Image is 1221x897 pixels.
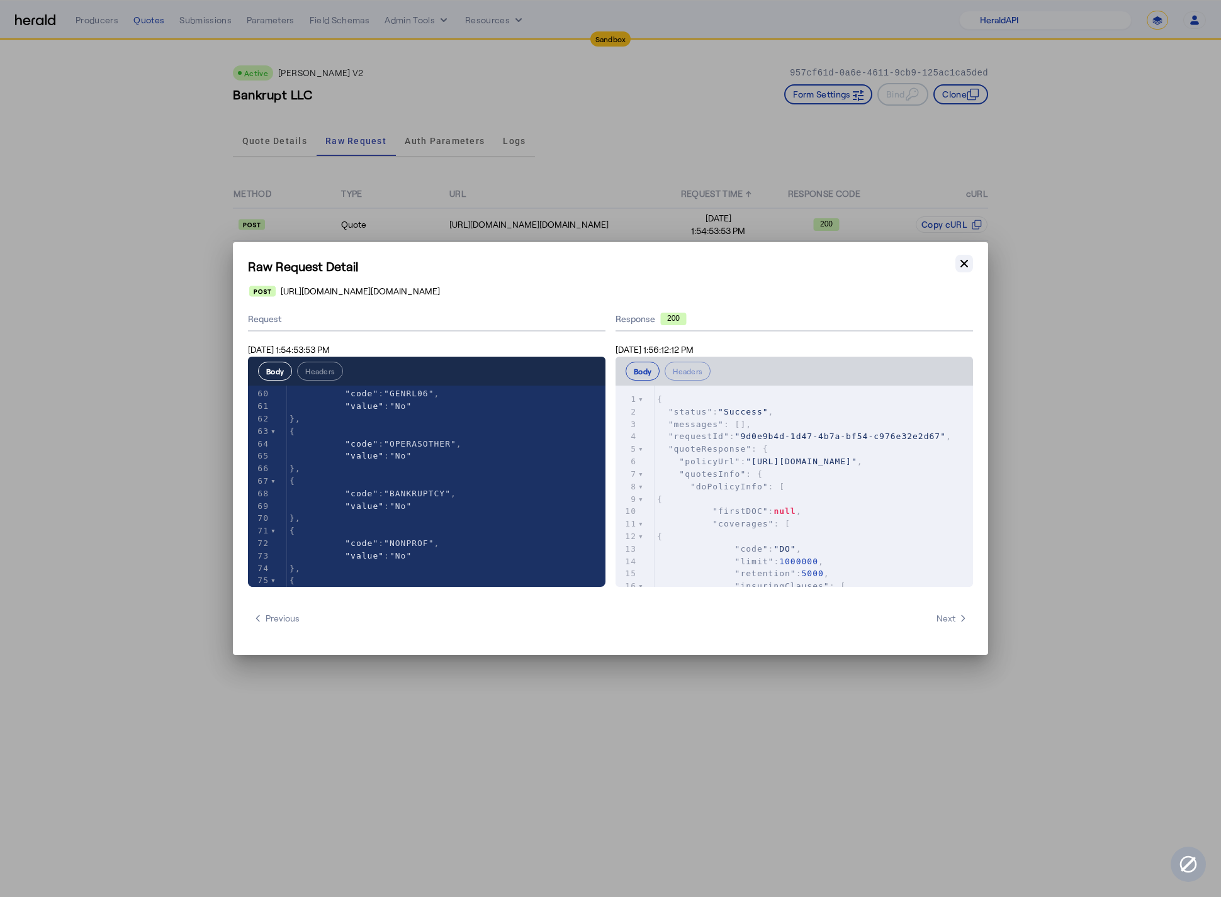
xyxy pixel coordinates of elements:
[384,489,451,498] span: "BANKRUPTCY"
[657,544,802,554] span: : ,
[345,489,378,498] span: "code"
[290,564,301,573] span: },
[345,389,378,398] span: "code"
[345,439,378,448] span: "code"
[616,580,638,593] div: 16
[290,464,301,473] span: },
[657,482,785,491] span: : [
[248,500,271,513] div: 69
[657,394,663,404] span: {
[390,401,412,411] span: "No"
[667,314,680,323] text: 200
[616,393,638,406] div: 1
[248,450,271,462] div: 65
[616,406,638,418] div: 2
[657,494,663,504] span: {
[657,506,802,516] span: : ,
[253,612,300,625] span: Previous
[657,420,751,429] span: : [],
[668,432,729,441] span: "requestId"
[248,574,271,587] div: 75
[937,612,968,625] span: Next
[626,362,660,381] button: Body
[616,518,638,530] div: 11
[248,413,271,425] div: 62
[345,401,384,411] span: "value"
[616,430,638,443] div: 4
[668,444,751,454] span: "quoteResponse"
[290,451,412,460] span: :
[248,550,271,562] div: 73
[657,457,863,466] span: : ,
[258,362,292,381] button: Body
[668,407,713,416] span: "status"
[657,532,663,541] span: {
[290,526,295,535] span: {
[616,313,973,325] div: Response
[657,569,830,578] span: : ,
[665,362,711,381] button: Headers
[248,537,271,550] div: 72
[616,481,638,493] div: 8
[290,389,439,398] span: : ,
[657,407,774,416] span: : ,
[390,551,412,560] span: "No"
[735,432,946,441] span: "9d0e9b4d-1d47-4b7a-bf54-c976e32e2d67"
[657,432,952,441] span: : ,
[712,506,768,516] span: "firstDOC"
[690,482,768,491] span: "doPolicyInfo"
[616,493,638,506] div: 9
[657,581,846,591] span: : [
[345,501,384,511] span: "value"
[290,401,412,411] span: :
[290,439,462,448] span: : ,
[248,475,271,487] div: 67
[718,407,768,416] span: "Success"
[290,551,412,560] span: :
[616,567,638,580] div: 15
[345,451,384,460] span: "value"
[290,513,301,523] span: },
[657,444,768,454] span: : {
[248,387,271,400] div: 60
[616,530,638,543] div: 12
[931,607,973,630] button: Next
[779,557,818,566] span: 1000000
[616,344,694,355] span: [DATE] 1:56:12:12 PM
[668,420,724,429] span: "messages"
[290,476,295,486] span: {
[290,414,301,423] span: },
[248,438,271,450] div: 64
[248,344,330,355] span: [DATE] 1:54:53:53 PM
[679,469,746,479] span: "quotesInfo"
[616,555,638,568] div: 14
[616,468,638,481] div: 7
[735,569,796,578] span: "retention"
[290,576,295,585] span: {
[248,487,271,500] div: 68
[802,569,824,578] span: 5000
[248,257,973,275] h1: Raw Request Detail
[390,451,412,460] span: "No"
[345,538,378,548] span: "code"
[679,457,740,466] span: "policyUrl"
[735,544,768,554] span: "code"
[735,581,830,591] span: "insuringClauses"
[774,506,796,516] span: null
[248,462,271,475] div: 66
[248,607,305,630] button: Previous
[384,538,434,548] span: "NONPROF"
[616,505,638,518] div: 10
[616,455,638,468] div: 6
[735,557,774,566] span: "limit"
[248,512,271,525] div: 70
[248,525,271,537] div: 71
[281,285,440,298] span: [URL][DOMAIN_NAME][DOMAIN_NAME]
[390,501,412,511] span: "No"
[290,426,295,436] span: {
[657,557,824,566] span: : ,
[746,457,857,466] span: "[URL][DOMAIN_NAME]"
[290,538,439,548] span: : ,
[616,543,638,555] div: 13
[248,562,271,575] div: 74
